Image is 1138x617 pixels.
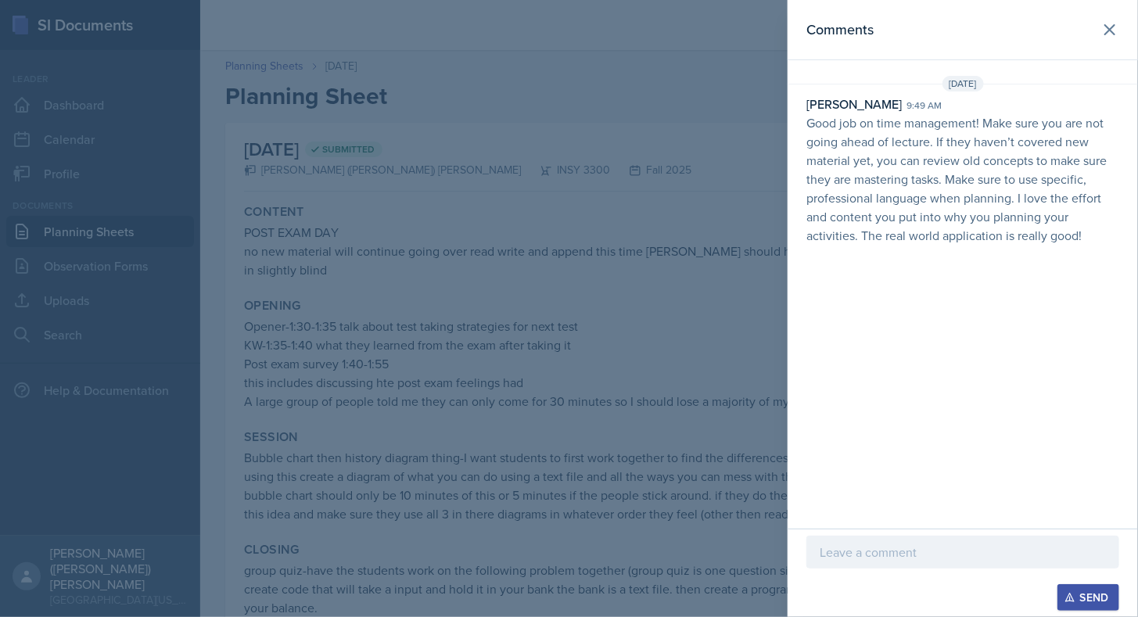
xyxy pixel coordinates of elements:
[806,19,874,41] h2: Comments
[942,76,984,91] span: [DATE]
[1068,591,1109,604] div: Send
[1057,584,1119,611] button: Send
[906,99,942,113] div: 9:49 am
[806,95,902,113] div: [PERSON_NAME]
[806,113,1119,245] p: Good job on time management! Make sure you are not going ahead of lecture. If they haven’t covere...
